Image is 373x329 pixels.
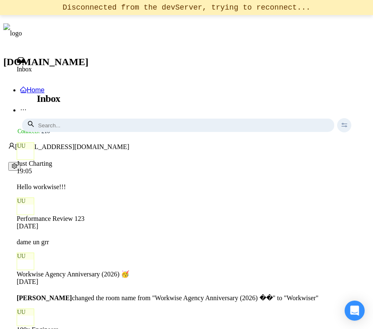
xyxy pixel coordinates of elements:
[17,238,356,246] p: dame un grr
[17,270,356,278] div: Workwise Agency Anniversary (2026) 🥳
[17,167,356,175] div: 19:05
[17,294,72,301] strong: [PERSON_NAME]
[3,23,22,43] img: logo
[17,223,356,230] div: [DATE]
[17,278,356,286] div: [DATE]
[17,183,356,191] p: Hello workwise!!!
[27,121,34,130] span: search
[345,301,365,321] div: Open Intercom Messenger
[17,143,34,149] div: UU
[17,66,32,73] span: Inbox
[17,160,356,167] div: Just Charting
[17,198,34,205] div: UU
[17,294,356,302] p: changed the room name from "Workwise Agency Anniversary (2026) ��" to "Workwiser"
[8,162,20,171] button: setting
[8,162,20,170] a: setting
[8,142,15,149] span: user
[12,163,17,169] span: setting
[22,116,334,135] input: Search...
[17,215,356,223] div: Performance Review 123
[17,79,356,119] h1: Inbox
[3,52,370,72] h1: [DOMAIN_NAME]
[17,253,34,260] div: UU
[17,309,34,316] div: UU
[8,128,15,135] img: upwork-logo.png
